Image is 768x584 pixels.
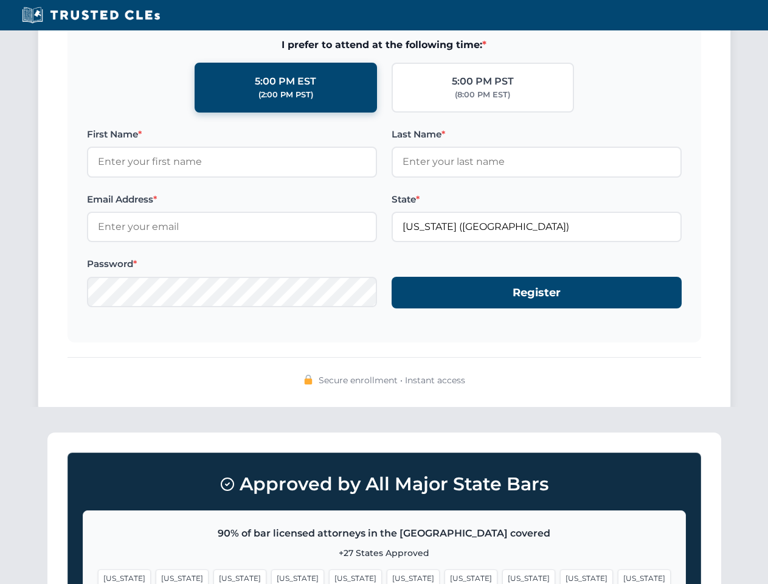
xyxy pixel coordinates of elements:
[87,192,377,207] label: Email Address
[87,257,377,271] label: Password
[18,6,164,24] img: Trusted CLEs
[303,375,313,384] img: 🔒
[392,127,682,142] label: Last Name
[392,192,682,207] label: State
[452,74,514,89] div: 5:00 PM PST
[87,147,377,177] input: Enter your first name
[258,89,313,101] div: (2:00 PM PST)
[255,74,316,89] div: 5:00 PM EST
[98,546,671,560] p: +27 States Approved
[87,127,377,142] label: First Name
[83,468,686,501] h3: Approved by All Major State Bars
[392,277,682,309] button: Register
[319,374,465,387] span: Secure enrollment • Instant access
[87,37,682,53] span: I prefer to attend at the following time:
[455,89,510,101] div: (8:00 PM EST)
[392,212,682,242] input: Georgia (GA)
[98,526,671,541] p: 90% of bar licensed attorneys in the [GEOGRAPHIC_DATA] covered
[87,212,377,242] input: Enter your email
[392,147,682,177] input: Enter your last name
